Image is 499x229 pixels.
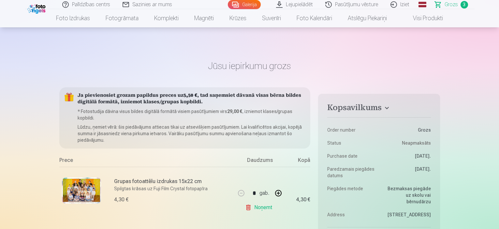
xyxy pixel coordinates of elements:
a: Foto kalendāri [289,9,340,27]
a: Magnēti [186,9,222,27]
a: Foto izdrukas [48,9,98,27]
dd: Grozs [382,127,431,133]
dt: Piegādes metode [327,185,376,205]
dd: [STREET_ADDRESS] [382,211,431,218]
a: Komplekti [146,9,186,27]
dd: [DATE]. [382,153,431,159]
img: /fa1 [27,3,47,14]
p: Spilgtas krāsas uz Fuji Film Crystal fotopapīra [114,185,232,192]
a: Noņemt [245,201,275,214]
span: Neapmaksāts [402,140,431,146]
p: Lūdzu, ņemiet vērā: šis piedāvājums attiecas tikai uz atsevišķiem pasūtījumiem. Lai kvalificētos ... [78,124,305,143]
p: * Fotostudija dāvina visus bildes digitālā formātā visiem pasūtījumiem virs , izniemot klases/gru... [78,108,305,121]
div: gab. [259,185,269,201]
h6: Grupas fotoattēlu izdrukas 15x22 cm [114,178,232,185]
button: Kopsavilkums [327,103,431,115]
dt: Status [327,140,376,146]
span: Grozs [445,1,458,8]
a: Visi produkti [395,9,451,27]
b: 5,50 € [183,93,197,98]
span: 3 [461,1,468,8]
dt: Purchase date [327,153,376,159]
b: 29,00 € [227,109,242,114]
a: Suvenīri [254,9,289,27]
div: Daudzums [235,156,284,167]
dd: Bezmaksas piegāde uz skolu vai bērnudārzu [382,185,431,205]
div: 4,30 € [296,198,310,202]
h1: Jūsu iepirkumu grozs [59,60,440,72]
div: Kopā [284,156,310,167]
a: Atslēgu piekariņi [340,9,395,27]
a: Krūzes [222,9,254,27]
div: 4,30 € [114,196,128,204]
a: Fotogrāmata [98,9,146,27]
div: Prece [59,156,236,167]
dt: Order number [327,127,376,133]
dt: Address [327,211,376,218]
dd: [DATE]. [382,166,431,179]
dt: Paredzamais piegādes datums [327,166,376,179]
h5: Ja pievienosiet grozam papildus preces uz , tad saņemsiet dāvanā visas bērna bildes digitālā form... [78,93,305,106]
